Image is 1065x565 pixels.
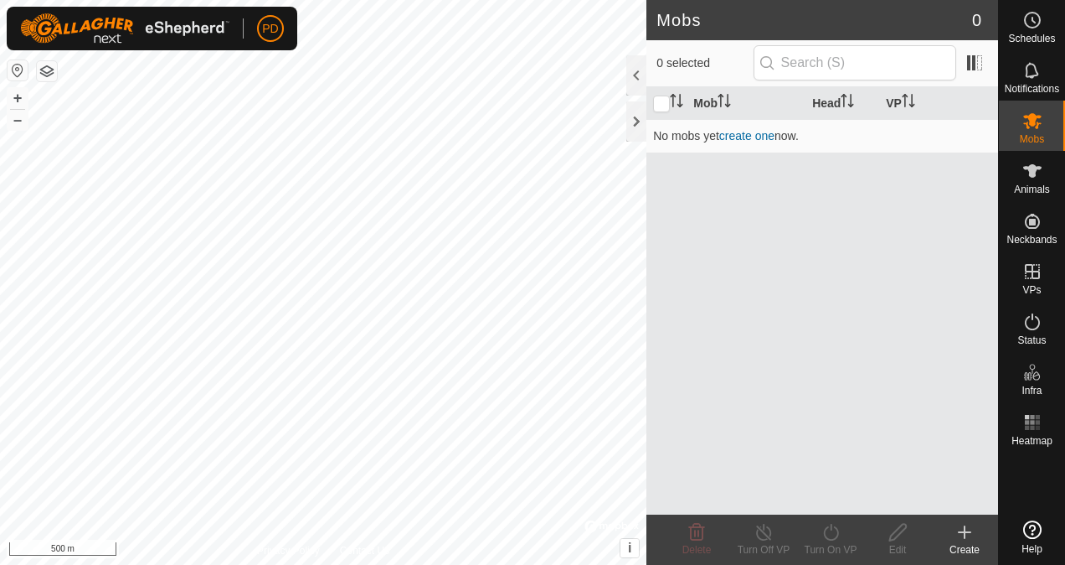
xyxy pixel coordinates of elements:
p-sorticon: Activate to sort [670,96,683,110]
span: VPs [1022,285,1041,295]
div: Turn On VP [797,542,864,557]
span: PD [262,20,278,38]
button: Reset Map [8,60,28,80]
div: Create [931,542,998,557]
span: Neckbands [1006,235,1057,245]
span: Animals [1014,184,1050,194]
a: Contact Us [340,543,389,558]
a: create one [719,129,774,143]
span: Delete [682,544,712,556]
th: Head [805,87,879,120]
img: Gallagher Logo [20,13,229,44]
a: Help [999,514,1065,561]
button: + [8,88,28,108]
input: Search (S) [754,45,956,80]
div: Edit [864,542,931,557]
div: Turn Off VP [730,542,797,557]
span: Help [1021,544,1042,554]
button: – [8,110,28,130]
th: VP [879,87,998,120]
span: Mobs [1020,134,1044,144]
span: Heatmap [1011,436,1052,446]
p-sorticon: Activate to sort [841,96,854,110]
h2: Mobs [656,10,972,30]
span: 0 selected [656,54,753,72]
button: Map Layers [37,61,57,81]
td: No mobs yet now. [646,119,998,153]
span: i [628,541,631,555]
p-sorticon: Activate to sort [718,96,731,110]
span: 0 [972,8,981,33]
th: Mob [687,87,805,120]
p-sorticon: Activate to sort [902,96,915,110]
button: i [620,539,639,557]
span: Status [1017,335,1046,345]
span: Infra [1021,386,1042,396]
span: Notifications [1005,84,1059,94]
span: Schedules [1008,34,1055,44]
a: Privacy Policy [257,543,320,558]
